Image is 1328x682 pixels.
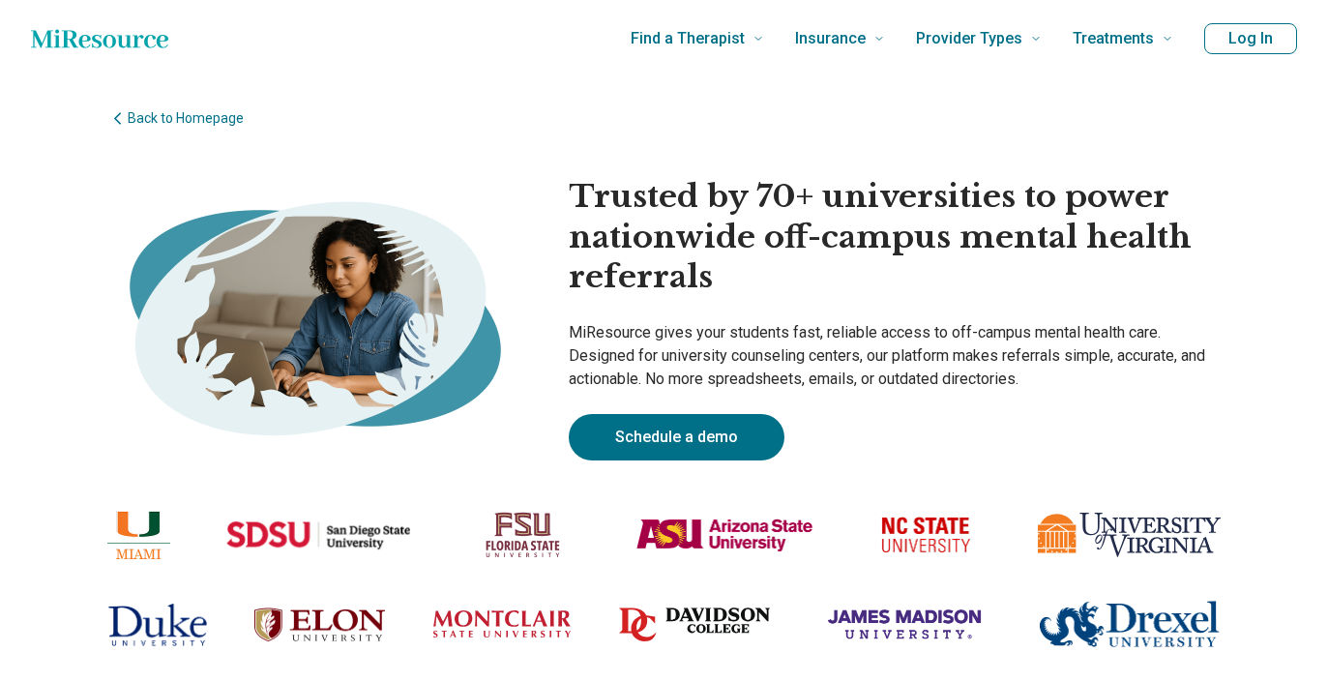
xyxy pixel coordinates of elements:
a: Schedule a demo [569,414,784,460]
span: Find a Therapist [631,25,745,52]
button: Log In [1204,23,1297,54]
img: University of Virginia [1038,513,1221,557]
img: Montclair State University [433,610,571,638]
img: San Diego State University [226,514,410,557]
img: Davidson College [619,608,770,641]
img: North Carolina State University [870,508,982,562]
p: MiResource gives your students fast, reliable access to off-campus mental health care. Designed f... [569,321,1221,391]
h1: Trusted by 70+ universities to power nationwide off-campus mental health referrals [569,177,1221,298]
span: Insurance [795,25,866,52]
img: Florida State University [466,501,579,569]
a: Back to Homepage [107,108,1222,129]
a: Home page [31,19,168,58]
img: Duke University [107,603,207,646]
img: Drexel University [1038,600,1221,648]
span: Provider Types [916,25,1022,52]
img: University of Miami [107,511,170,559]
img: James Madison University [818,600,990,649]
img: Arizona State University [635,518,813,551]
span: Treatments [1073,25,1154,52]
img: Elon University [254,608,385,642]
